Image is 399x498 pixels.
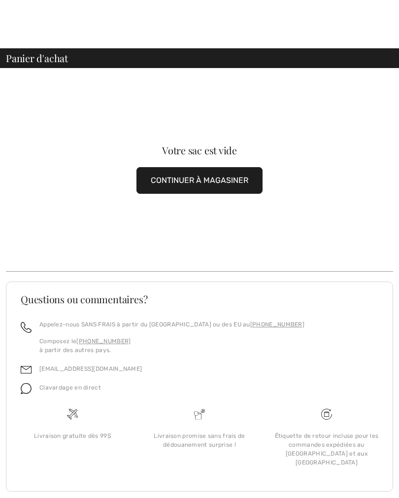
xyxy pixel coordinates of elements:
img: call [21,322,32,333]
div: Livraison promise sans frais de dédouanement surprise ! [144,431,255,449]
p: Composez le à partir des autres pays. [39,337,304,355]
div: Votre sac est vide [25,145,373,155]
a: [EMAIL_ADDRESS][DOMAIN_NAME] [39,365,142,372]
span: Panier d'achat [6,53,68,63]
img: Livraison gratuite dès 99$ [67,409,78,420]
div: Livraison gratuite dès 99$ [17,431,128,440]
img: email [21,364,32,375]
p: Appelez-nous SANS FRAIS à partir du [GEOGRAPHIC_DATA] ou des EU au [39,320,304,329]
div: Étiquette de retour incluse pour les commandes expédiées au [GEOGRAPHIC_DATA] et aux [GEOGRAPHIC_... [271,431,382,467]
button: CONTINUER À MAGASINER [136,167,263,194]
span: Clavardage en direct [39,384,101,391]
a: [PHONE_NUMBER] [250,321,304,328]
img: chat [21,383,32,394]
img: Livraison gratuite dès 99$ [321,409,332,420]
a: [PHONE_NUMBER] [76,338,131,345]
img: Livraison promise sans frais de dédouanement surprise&nbsp;! [194,409,205,420]
h3: Questions ou commentaires? [21,294,378,304]
iframe: Ouvre un widget dans lequel vous pouvez trouver plus d’informations [336,468,389,493]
